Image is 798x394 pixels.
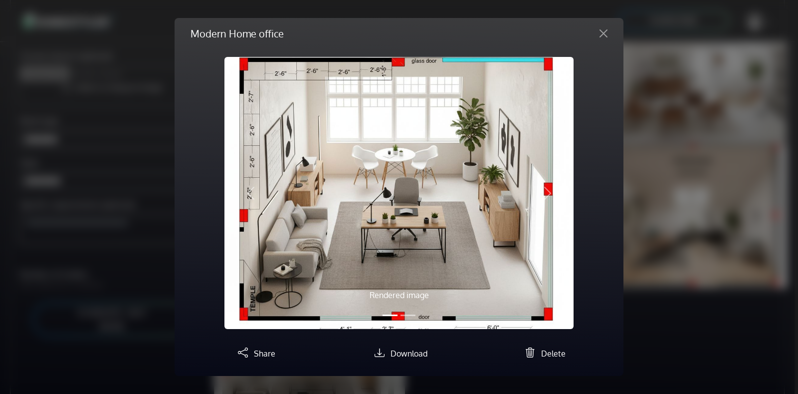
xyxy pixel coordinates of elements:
span: Share [254,349,275,359]
span: Download [391,349,427,359]
a: Share [234,349,275,359]
span: Delete [541,349,566,359]
img: homestyler-20250923-1-7ngk6i.jpg [224,57,574,329]
button: Delete [521,345,566,360]
button: Slide 1 [383,310,398,321]
button: Close [592,25,615,41]
p: Rendered image [277,289,521,301]
a: Download [371,349,427,359]
button: Slide 2 [400,310,415,321]
h5: Modern Home office [191,26,284,41]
